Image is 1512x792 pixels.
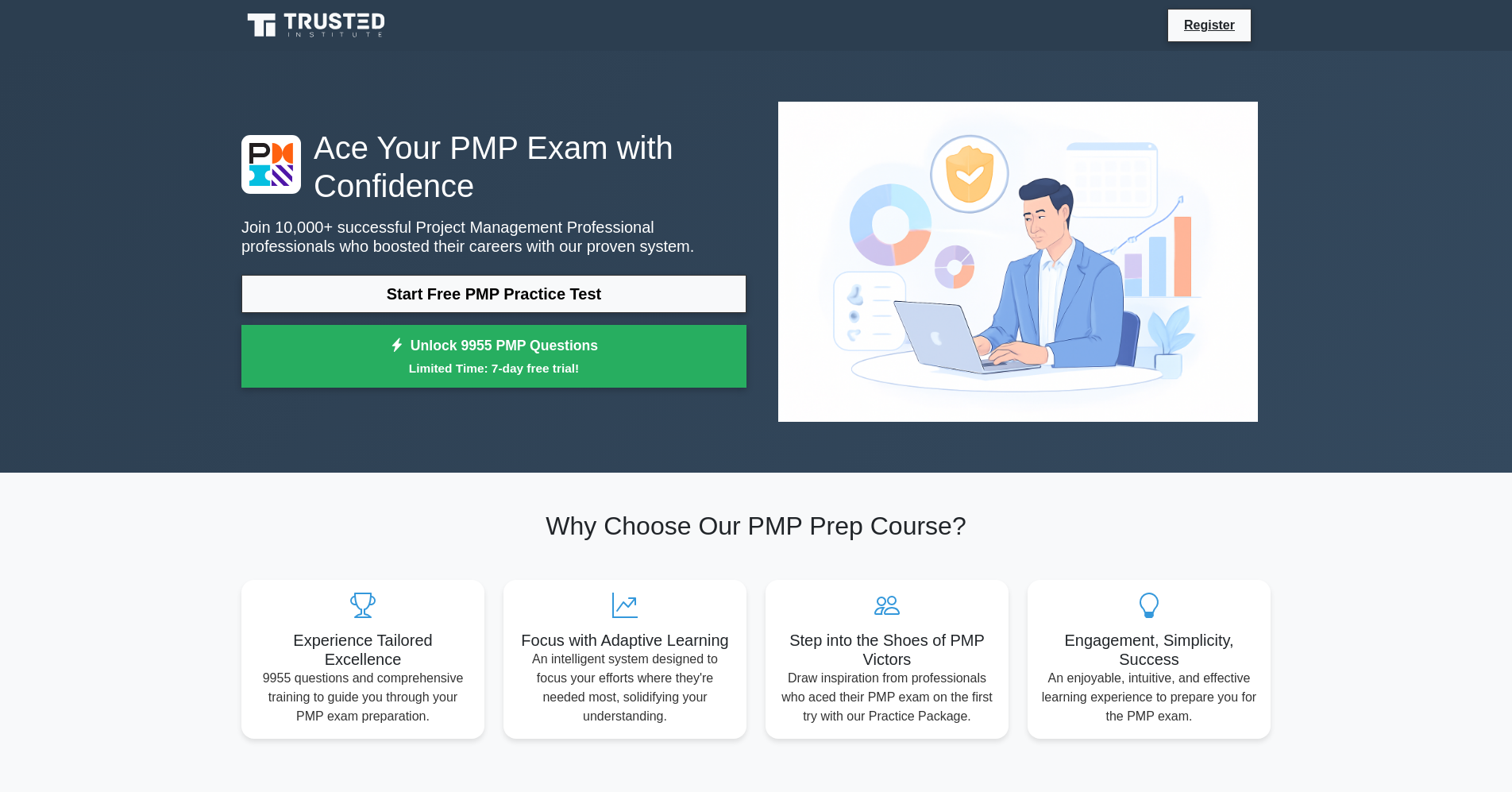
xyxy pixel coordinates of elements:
h5: Focus with Adaptive Learning [516,631,734,650]
h5: Experience Tailored Excellence [254,631,472,669]
h2: Why Choose Our PMP Prep Course? [241,511,1271,541]
a: Register [1174,15,1244,35]
a: Unlock 9955 PMP QuestionsLimited Time: 7-day free trial! [241,325,746,388]
p: An intelligent system designed to focus your efforts where they're needed most, solidifying your ... [516,650,734,726]
small: Limited Time: 7-day free trial! [261,359,727,377]
p: Join 10,000+ successful Project Management Professional professionals who boosted their careers w... [241,218,746,256]
h5: Step into the Shoes of PMP Victors [778,631,996,669]
h1: Ace Your PMP Exam with Confidence [241,129,746,205]
img: Project Management Professional Preview [766,89,1271,435]
p: 9955 questions and comprehensive training to guide you through your PMP exam preparation. [254,669,472,726]
p: An enjoyable, intuitive, and effective learning experience to prepare you for the PMP exam. [1040,669,1258,726]
p: Draw inspiration from professionals who aced their PMP exam on the first try with our Practice Pa... [778,669,996,726]
a: Start Free PMP Practice Test [241,275,746,313]
h5: Engagement, Simplicity, Success [1040,631,1258,669]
